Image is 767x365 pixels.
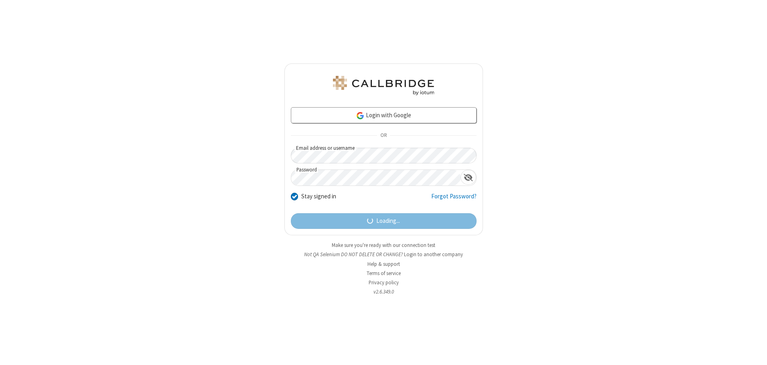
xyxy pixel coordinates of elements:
label: Stay signed in [301,192,336,201]
button: Login to another company [404,251,463,258]
img: QA Selenium DO NOT DELETE OR CHANGE [331,76,436,95]
button: Loading... [291,213,477,229]
span: Loading... [376,216,400,226]
li: Not QA Selenium DO NOT DELETE OR CHANGE? [284,251,483,258]
input: Email address or username [291,148,477,163]
a: Login with Google [291,107,477,123]
span: OR [377,130,390,141]
img: google-icon.png [356,111,365,120]
a: Forgot Password? [431,192,477,207]
a: Privacy policy [369,279,399,286]
li: v2.6.349.0 [284,288,483,296]
a: Make sure you're ready with our connection test [332,242,435,249]
a: Help & support [367,261,400,267]
input: Password [291,170,461,186]
a: Terms of service [367,270,401,277]
div: Show password [461,170,476,185]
